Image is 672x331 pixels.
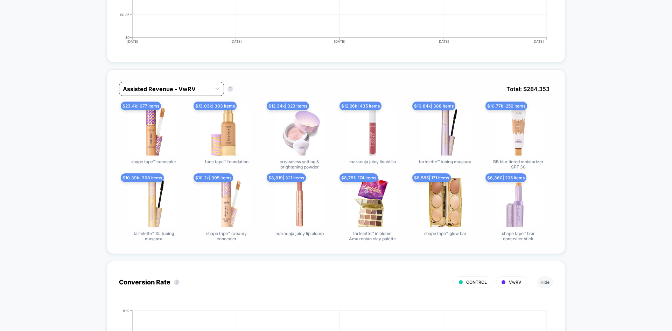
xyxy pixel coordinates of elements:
[129,178,178,227] img: tartelette™ XL tubing mascara
[131,159,176,164] span: shape tape™ concealer
[123,308,129,312] tspan: 8 %
[194,173,233,182] span: $ 10.2k | 305 items
[275,178,324,227] img: maracuja juicy lip plump
[485,102,527,110] span: $ 10.77k | 256 items
[275,106,324,156] img: creaseless setting & brightening powder
[121,173,164,182] span: $ 10.39k | 368 items
[194,102,237,110] span: $ 13.03k | 303 items
[230,39,242,43] tspan: [DATE]
[127,231,180,241] span: tartelette™ XL tubing mascara
[273,159,326,170] span: creaseless setting & brightening powder
[412,102,455,110] span: $ 10.84k | 388 items
[339,102,381,110] span: $ 12.26k | 435 items
[349,159,396,164] span: maracuja juicy liquid lip
[202,178,251,227] img: shape tape™ creamy concealer
[437,39,449,43] tspan: [DATE]
[121,102,161,110] span: $ 23.4k | 677 items
[275,231,324,236] span: maracuja juicy lip plump
[421,178,470,227] img: shape tape™ glow bar
[492,159,545,170] span: BB blur tinted moisturizer SPF 30
[227,86,233,92] button: ?
[125,35,129,39] tspan: $0
[412,173,451,182] span: $ 8,585 | 171 items
[267,173,306,182] span: $ 8,819 | 321 items
[120,12,129,16] tspan: $0.85
[174,280,180,285] button: ?
[492,231,545,241] span: shape tape™ blur concealer stick
[537,276,553,288] button: Hide
[509,280,521,285] span: VwRV
[421,106,470,156] img: tartelette™ tubing mascara
[494,106,543,156] img: BB blur tinted moisturizer SPF 30
[485,173,526,182] span: $ 6,360 | 205 items
[346,231,399,241] span: tartelette™ in bloom Amazonian clay palette
[466,280,487,285] span: CONTROL
[202,106,251,156] img: face tape™ foundation
[348,106,397,156] img: maracuja juicy liquid lip
[127,39,138,43] tspan: [DATE]
[419,159,471,164] span: tartelette™ tubing mascara
[424,231,467,236] span: shape tape™ glow bar
[494,178,543,227] img: shape tape™ blur concealer stick
[267,102,309,110] span: $ 12.34k | 323 items
[200,231,253,241] span: shape tape™ creamy concealer
[532,39,544,43] tspan: [DATE]
[503,82,553,96] span: Total: $ 284,353
[334,39,345,43] tspan: [DATE]
[205,159,248,164] span: face tape™ foundation
[348,178,397,227] img: tartelette™ in bloom Amazonian clay palette
[339,173,378,182] span: $ 8,781 | 174 items
[129,106,178,156] img: shape tape™ concealer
